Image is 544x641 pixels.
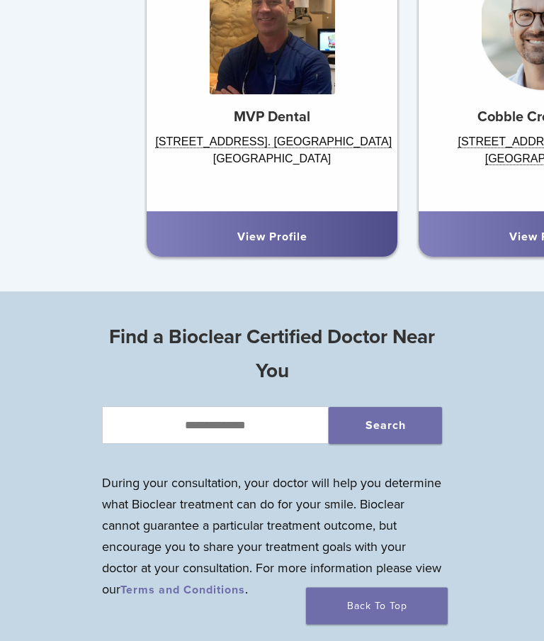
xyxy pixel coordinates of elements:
[234,109,310,126] strong: MVP Dental
[147,134,397,198] div: [GEOGRAPHIC_DATA]
[102,473,442,601] p: During your consultation, your doctor will help you determine what Bioclear treatment can do for ...
[102,320,442,389] h3: Find a Bioclear Certified Doctor Near You
[329,408,442,445] button: Search
[237,230,307,245] a: View Profile
[120,584,245,598] a: Terms and Conditions
[306,588,448,625] a: Back To Top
